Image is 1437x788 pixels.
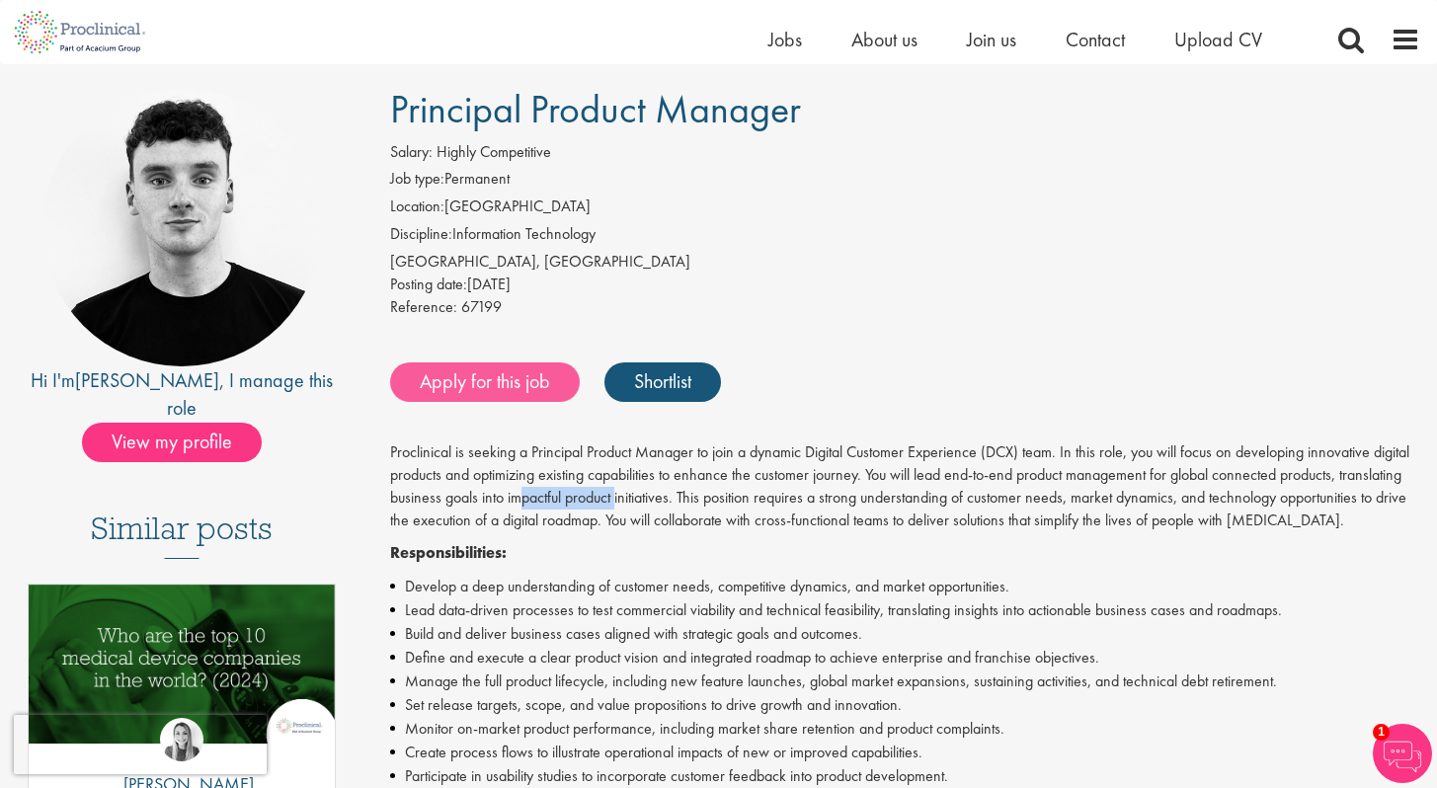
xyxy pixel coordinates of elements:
[390,362,580,402] a: Apply for this job
[390,223,1420,251] li: Information Technology
[461,296,502,317] span: 67199
[390,670,1420,693] li: Manage the full product lifecycle, including new feature launches, global market expansions, sust...
[390,274,467,294] span: Posting date:
[390,693,1420,717] li: Set release targets, scope, and value propositions to drive growth and innovation.
[768,27,802,52] a: Jobs
[390,717,1420,741] li: Monitor on-market product performance, including market share retention and product complaints.
[91,512,273,559] h3: Similar posts
[390,575,1420,598] li: Develop a deep understanding of customer needs, competitive dynamics, and market opportunities.
[1373,724,1390,741] span: 1
[390,141,433,164] label: Salary:
[390,296,457,319] label: Reference:
[390,441,1420,531] p: Proclinical is seeking a Principal Product Manager to join a dynamic Digital Customer Experience ...
[82,423,262,462] span: View my profile
[82,427,281,452] a: View my profile
[1174,27,1262,52] a: Upload CV
[390,598,1420,622] li: Lead data-driven processes to test commercial viability and technical feasibility, translating in...
[390,223,452,246] label: Discipline:
[390,646,1420,670] li: Define and execute a clear product vision and integrated roadmap to achieve enterprise and franch...
[851,27,918,52] a: About us
[1373,724,1432,783] img: Chatbot
[390,84,801,134] span: Principal Product Manager
[29,585,336,744] img: Top 10 Medical Device Companies 2024
[1066,27,1125,52] a: Contact
[390,168,444,191] label: Job type:
[390,274,1420,296] div: [DATE]
[390,168,1420,196] li: Permanent
[75,367,219,393] a: [PERSON_NAME]
[42,88,321,366] img: imeage of recruiter Patrick Melody
[29,585,336,759] a: Link to a post
[18,366,347,423] div: Hi I'm , I manage this role
[604,362,721,402] a: Shortlist
[390,542,507,563] strong: Responsibilities:
[437,141,551,162] span: Highly Competitive
[390,622,1420,646] li: Build and deliver business cases aligned with strategic goals and outcomes.
[390,251,1420,274] div: [GEOGRAPHIC_DATA], [GEOGRAPHIC_DATA]
[390,196,444,218] label: Location:
[390,741,1420,764] li: Create process flows to illustrate operational impacts of new or improved capabilities.
[967,27,1016,52] a: Join us
[390,196,1420,223] li: [GEOGRAPHIC_DATA]
[390,764,1420,788] li: Participate in usability studies to incorporate customer feedback into product development.
[14,715,267,774] iframe: reCAPTCHA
